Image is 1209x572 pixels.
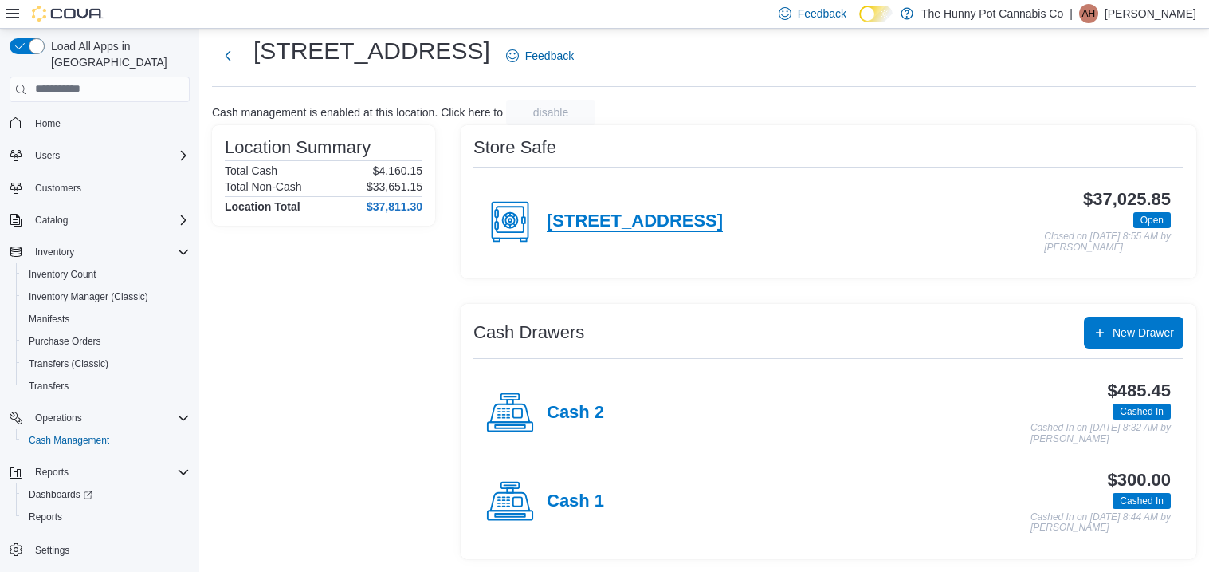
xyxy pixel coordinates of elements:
input: Dark Mode [859,6,893,22]
p: Cashed In on [DATE] 8:32 AM by [PERSON_NAME] [1030,423,1171,444]
span: Customers [35,182,81,195]
h4: Location Total [225,200,300,213]
span: Home [29,113,190,133]
span: Transfers [29,380,69,393]
div: Amy Hall [1079,4,1098,23]
span: Reports [35,466,69,479]
button: Cash Management [16,429,196,452]
span: AH [1082,4,1096,23]
h6: Total Non-Cash [225,180,302,193]
a: Feedback [500,40,580,72]
button: Reports [16,506,196,528]
h3: Cash Drawers [473,323,584,342]
span: Purchase Orders [29,335,101,348]
button: disable [506,100,595,125]
a: Purchase Orders [22,332,108,351]
span: Manifests [22,310,190,329]
span: Inventory Manager (Classic) [29,290,148,303]
button: Catalog [29,211,74,230]
span: Users [35,149,60,162]
a: Transfers (Classic) [22,354,115,373]
span: Transfers [22,377,190,396]
button: Home [3,112,196,135]
span: Feedback [525,48,574,64]
button: Customers [3,176,196,199]
button: Operations [3,407,196,429]
h3: Location Summary [225,138,371,157]
span: Inventory Count [22,265,190,284]
button: Users [29,146,66,165]
button: Manifests [16,308,196,330]
a: Inventory Count [22,265,103,284]
a: Inventory Manager (Classic) [22,287,155,306]
span: Reports [29,463,190,482]
button: Reports [29,463,75,482]
span: Transfers (Classic) [22,354,190,373]
h1: [STREET_ADDRESS] [253,35,490,67]
button: Inventory Manager (Classic) [16,286,196,308]
h6: Total Cash [225,164,277,177]
a: Settings [29,541,76,560]
span: Reports [22,507,190,527]
button: Inventory [29,243,80,262]
span: disable [533,105,568,120]
span: Inventory Count [29,268,96,281]
button: New Drawer [1084,317,1183,349]
span: Inventory [29,243,190,262]
h4: $37,811.30 [367,200,422,213]
span: Inventory Manager (Classic) [22,287,190,306]
a: Dashboards [16,483,196,506]
span: Cash Management [22,431,190,450]
span: Catalog [35,214,68,227]
a: Dashboards [22,485,99,504]
span: Reports [29,511,62,523]
span: Users [29,146,190,165]
h3: Store Safe [473,138,556,157]
h3: $37,025.85 [1083,190,1171,209]
h4: [STREET_ADDRESS] [547,211,723,232]
span: Feedback [798,6,846,22]
button: Purchase Orders [16,330,196,353]
span: Open [1140,213,1164,227]
span: Cashed In [1113,493,1171,509]
h3: $485.45 [1108,381,1171,400]
button: Inventory [3,241,196,263]
p: Closed on [DATE] 8:55 AM by [PERSON_NAME] [1044,231,1171,253]
a: Transfers [22,377,75,396]
span: Cash Management [29,434,109,447]
span: Settings [35,544,69,557]
button: Catalog [3,209,196,231]
p: | [1070,4,1073,23]
span: Dashboards [29,488,92,501]
span: Inventory [35,246,74,258]
span: Operations [35,412,82,424]
button: Users [3,144,196,167]
button: Settings [3,538,196,561]
button: Operations [29,408,88,428]
p: $4,160.15 [373,164,422,177]
p: [PERSON_NAME] [1105,4,1196,23]
a: Cash Management [22,431,116,450]
span: Settings [29,539,190,559]
a: Reports [22,507,69,527]
button: Transfers [16,375,196,397]
span: Open [1133,212,1171,228]
button: Inventory Count [16,263,196,286]
span: Cashed In [1113,404,1171,420]
h3: $300.00 [1108,471,1171,490]
p: Cashed In on [DATE] 8:44 AM by [PERSON_NAME] [1030,512,1171,534]
span: Purchase Orders [22,332,190,351]
span: Transfers (Classic) [29,357,108,370]
p: Cash management is enabled at this location. Click here to [212,106,503,119]
span: Customers [29,178,190,198]
a: Customers [29,179,88,198]
button: Next [212,40,244,72]
button: Transfers (Classic) [16,353,196,375]
p: The Hunny Pot Cannabis Co [921,4,1063,23]
span: Dark Mode [859,22,860,23]
h4: Cash 1 [547,491,604,512]
button: Reports [3,461,196,483]
p: $33,651.15 [367,180,422,193]
span: Load All Apps in [GEOGRAPHIC_DATA] [45,38,190,70]
span: Dashboards [22,485,190,504]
